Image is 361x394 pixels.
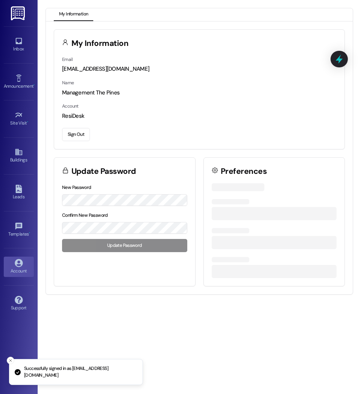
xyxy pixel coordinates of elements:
[4,35,34,55] a: Inbox
[4,183,34,203] a: Leads
[33,82,35,88] span: •
[4,294,34,314] a: Support
[24,365,137,379] p: Successfully signed in as [EMAIL_ADDRESS][DOMAIN_NAME]
[4,109,34,129] a: Site Visit •
[62,103,79,109] label: Account
[4,257,34,277] a: Account
[221,167,267,175] h3: Preferences
[4,146,34,166] a: Buildings
[62,212,108,218] label: Confirm New Password
[71,167,136,175] h3: Update Password
[62,56,73,62] label: Email
[4,220,34,240] a: Templates •
[62,89,337,97] div: Management The Pines
[62,112,337,120] div: ResiDesk
[62,128,90,141] button: Sign Out
[62,184,91,190] label: New Password
[27,119,28,125] span: •
[54,8,93,21] button: My Information
[29,230,30,236] span: •
[11,6,26,20] img: ResiDesk Logo
[62,65,337,73] div: [EMAIL_ADDRESS][DOMAIN_NAME]
[7,357,14,364] button: Close toast
[71,40,129,47] h3: My Information
[62,80,74,86] label: Name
